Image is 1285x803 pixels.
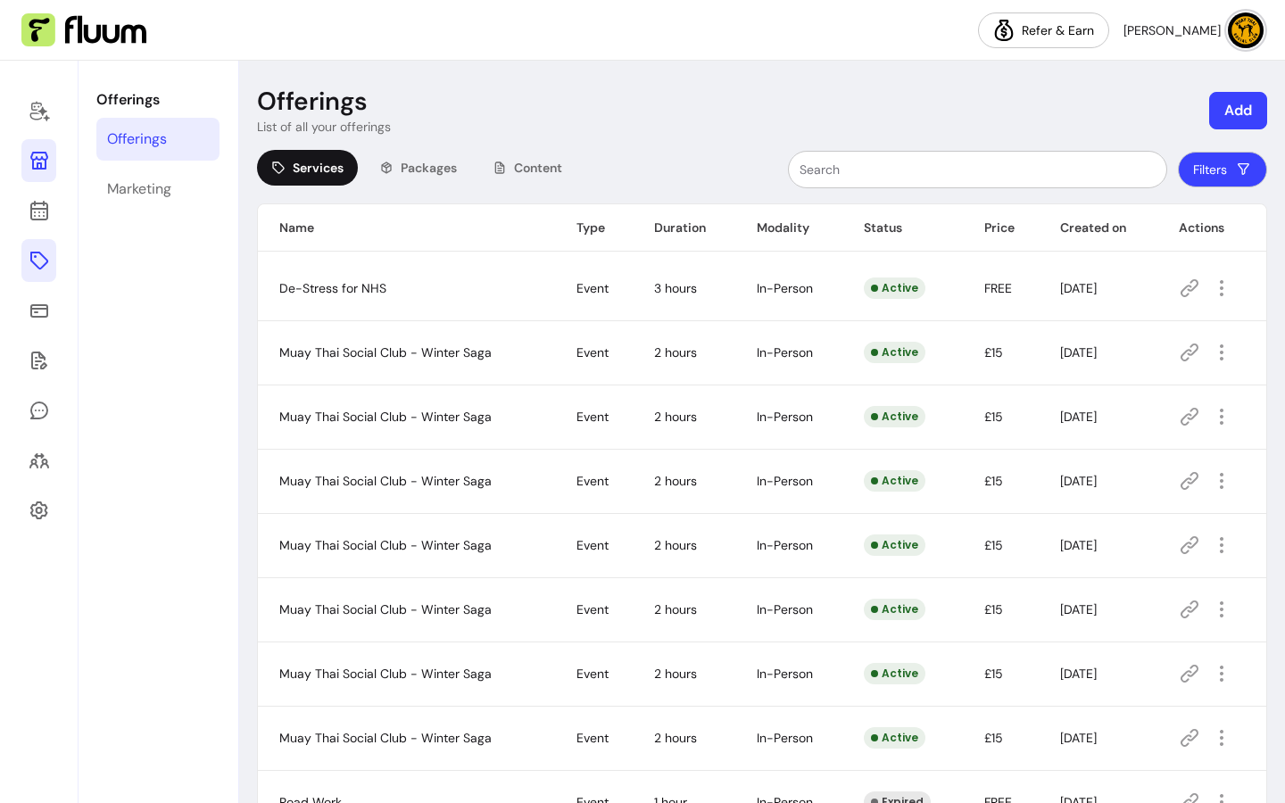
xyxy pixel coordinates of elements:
[800,161,1156,178] input: Search
[279,537,492,553] span: Muay Thai Social Club - Winter Saga
[555,204,633,252] th: Type
[279,730,492,746] span: Muay Thai Social Club - Winter Saga
[654,537,697,553] span: 2 hours
[514,159,562,177] span: Content
[757,730,813,746] span: In-Person
[984,730,1003,746] span: £15
[21,389,56,432] a: My Messages
[757,344,813,360] span: In-Person
[757,601,813,617] span: In-Person
[1039,204,1158,252] th: Created on
[1178,152,1267,187] button: Filters
[576,537,609,553] span: Event
[984,473,1003,489] span: £15
[864,342,925,363] div: Active
[984,344,1003,360] span: £15
[654,666,697,682] span: 2 hours
[576,473,609,489] span: Event
[1060,730,1097,746] span: [DATE]
[984,409,1003,425] span: £15
[257,118,391,136] p: List of all your offerings
[757,280,813,296] span: In-Person
[654,344,697,360] span: 2 hours
[978,12,1109,48] a: Refer & Earn
[1123,12,1264,48] button: avatar[PERSON_NAME]
[654,409,697,425] span: 2 hours
[279,473,492,489] span: Muay Thai Social Club - Winter Saga
[1060,666,1097,682] span: [DATE]
[279,666,492,682] span: Muay Thai Social Club - Winter Saga
[654,473,697,489] span: 2 hours
[21,13,146,47] img: Fluum Logo
[654,601,697,617] span: 2 hours
[757,473,813,489] span: In-Person
[1060,344,1097,360] span: [DATE]
[864,277,925,299] div: Active
[279,280,386,296] span: De-Stress for NHS
[576,666,609,682] span: Event
[21,339,56,382] a: Forms
[1123,21,1221,39] span: [PERSON_NAME]
[576,280,609,296] span: Event
[633,204,734,252] th: Duration
[1060,601,1097,617] span: [DATE]
[21,489,56,532] a: Settings
[1060,537,1097,553] span: [DATE]
[757,409,813,425] span: In-Person
[1228,12,1264,48] img: avatar
[864,534,925,556] div: Active
[576,601,609,617] span: Event
[963,204,1039,252] th: Price
[576,409,609,425] span: Event
[984,537,1003,553] span: £15
[864,727,925,749] div: Active
[279,344,492,360] span: Muay Thai Social Club - Winter Saga
[864,470,925,492] div: Active
[21,239,56,282] a: Offerings
[401,159,457,177] span: Packages
[735,204,842,252] th: Modality
[258,204,555,252] th: Name
[1209,92,1267,129] button: Add
[279,409,492,425] span: Muay Thai Social Club - Winter Saga
[107,128,167,150] div: Offerings
[757,666,813,682] span: In-Person
[1060,473,1097,489] span: [DATE]
[1060,409,1097,425] span: [DATE]
[654,730,697,746] span: 2 hours
[984,601,1003,617] span: £15
[864,599,925,620] div: Active
[21,189,56,232] a: Calendar
[96,168,220,211] a: Marketing
[257,86,368,118] p: Offerings
[864,663,925,684] div: Active
[107,178,171,200] div: Marketing
[293,159,344,177] span: Services
[654,280,697,296] span: 3 hours
[757,537,813,553] span: In-Person
[576,344,609,360] span: Event
[96,89,220,111] p: Offerings
[984,666,1003,682] span: £15
[864,406,925,427] div: Active
[1157,204,1266,252] th: Actions
[21,139,56,182] a: Storefront
[1060,280,1097,296] span: [DATE]
[842,204,963,252] th: Status
[21,439,56,482] a: Clients
[576,730,609,746] span: Event
[984,280,1012,296] span: FREE
[21,89,56,132] a: Home
[21,289,56,332] a: Sales
[96,118,220,161] a: Offerings
[279,601,492,617] span: Muay Thai Social Club - Winter Saga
